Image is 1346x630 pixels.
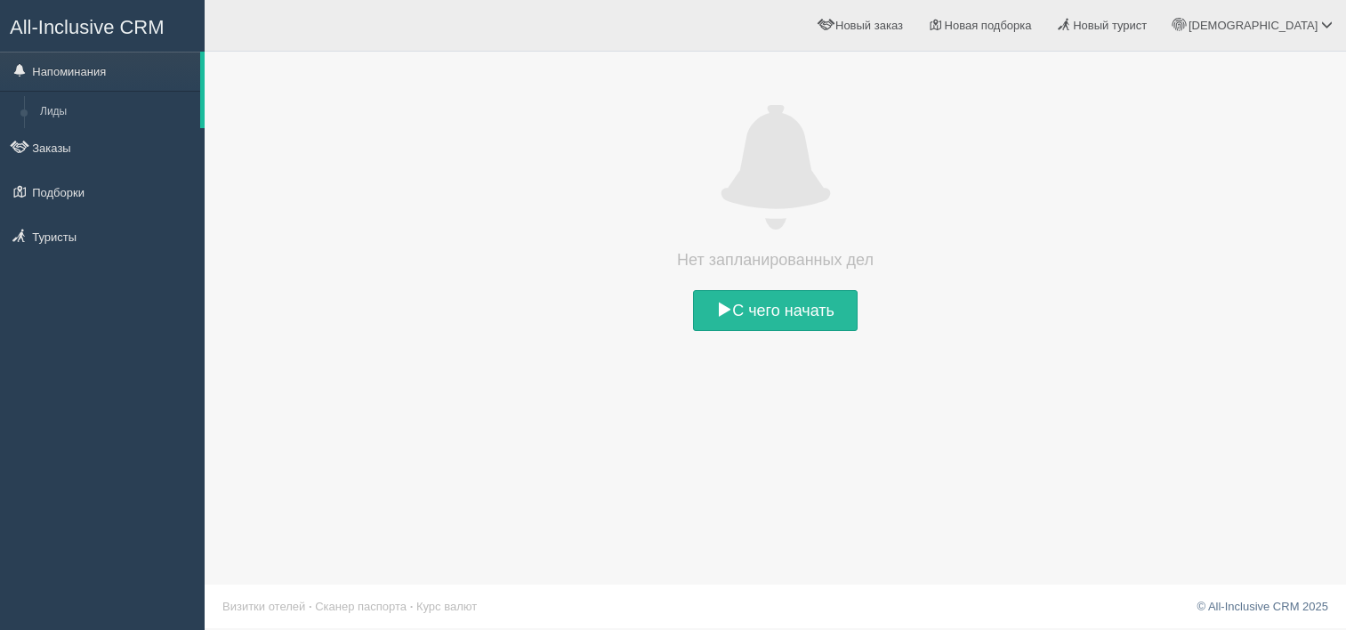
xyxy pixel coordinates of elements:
[222,600,305,613] a: Визитки отелей
[835,19,903,32] span: Новый заказ
[945,19,1032,32] span: Новая подборка
[416,600,477,613] a: Курс валют
[1073,19,1147,32] span: Новый турист
[1189,19,1318,32] span: [DEMOGRAPHIC_DATA]
[1197,600,1328,613] a: © All-Inclusive CRM 2025
[315,600,407,613] a: Сканер паспорта
[10,16,165,38] span: All-Inclusive CRM
[410,600,414,613] span: ·
[693,290,858,331] a: С чего начать
[642,247,909,272] h4: Нет запланированных дел
[32,96,200,128] a: Лиды
[309,600,312,613] span: ·
[1,1,204,50] a: All-Inclusive CRM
